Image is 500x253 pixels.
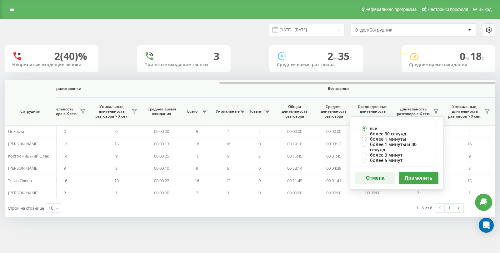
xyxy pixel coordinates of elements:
[147,107,176,116] span: Среднее время ожидания
[10,109,51,114] span: Сотрудник
[258,141,261,147] span: 0
[314,125,353,138] td: 00:00:00
[447,104,482,119] span: Уникальные, длительность разговора > Х сек.
[409,62,488,67] div: Среднее время ожидания
[468,129,471,134] span: 4
[114,141,119,147] span: 15
[258,153,261,159] span: 2
[314,150,353,162] td: 00:01:45
[144,62,223,67] div: Принятые входящие звонки
[465,55,470,61] span: м
[467,178,472,183] span: 13
[358,104,387,119] span: Среднедневная длительность разговора
[275,187,314,199] td: 00:00:00
[258,165,261,171] span: 0
[482,55,484,61] span: c
[427,7,468,12] span: Настройки профиля
[226,141,230,147] span: 16
[227,153,229,159] span: 9
[115,190,117,196] span: 1
[114,178,119,183] span: 13
[362,136,432,142] label: более 1 минуты
[64,190,66,196] span: 2
[247,109,262,114] span: Новые
[227,165,229,171] span: 8
[196,165,198,171] span: 9
[275,162,314,174] td: 00:23:14
[214,50,219,62] div: 3
[470,49,484,63] span: 18
[142,138,181,150] td: 00:00:13
[468,153,471,159] span: 9
[416,205,432,211] div: 1 - 6 из 6
[8,141,38,147] span: [PERSON_NAME]
[8,190,38,196] span: [PERSON_NAME]
[64,165,66,171] span: 9
[275,125,314,138] td: 00:00:00
[353,187,392,199] td: 00:00:00
[227,190,229,196] span: 1
[319,104,348,119] span: Средняя длительность разговора
[275,174,314,187] td: 00:11:45
[258,178,261,183] span: 0
[216,109,238,114] span: Уникальные
[142,125,181,138] td: 00:00:00
[63,141,67,147] span: 17
[280,104,309,119] span: Общая длительность разговора
[8,153,60,159] span: Костромицький Олександр
[327,49,338,63] span: 2
[277,62,356,67] div: Среднее время разговора
[63,153,67,159] span: 14
[8,205,44,211] span: Строк на странице
[314,138,353,150] td: 00:03:12
[314,162,353,174] td: 00:04:39
[314,187,353,199] td: 00:00:00
[355,27,429,33] div: Отдел/Сотрудник
[115,129,117,134] span: 0
[479,218,494,233] div: Open Intercom Messenger
[333,55,338,61] span: м
[362,131,432,136] label: более 30 секунд
[275,138,314,150] td: 00:19:10
[314,174,353,187] td: 00:01:41
[200,86,477,91] span: Все звонки
[362,152,432,158] label: более 3 минут
[227,129,229,134] span: 4
[258,129,261,134] span: 2
[258,190,261,196] span: 0
[8,178,32,183] span: Тягло Олена
[42,107,78,116] span: Длительность разговора > Х сек.
[338,49,352,63] span: 35
[196,129,198,134] span: 5
[142,162,181,174] td: 00:00:10
[365,7,417,12] span: Реферальная программа
[8,129,26,134] span: Unknown
[395,107,431,116] span: Длительность разговора > Х сек.
[362,158,432,163] label: более 5 минут
[468,165,471,171] span: 8
[115,165,117,171] span: 8
[417,190,419,196] span: 2
[12,62,91,67] div: Непринятые входящие звонки
[399,172,438,184] button: Применить
[142,150,181,162] td: 00:00:25
[355,172,395,184] button: Отмена
[115,153,117,159] span: 9
[63,178,67,183] span: 16
[445,204,454,212] a: 1
[195,178,199,183] span: 16
[54,50,87,62] div: 2 (40)%
[226,178,230,183] span: 13
[195,141,199,147] span: 18
[196,190,198,196] span: 2
[64,129,66,134] span: 0
[349,55,352,61] span: c
[362,126,432,131] label: все
[195,153,199,159] span: 16
[460,49,470,63] span: 0
[94,104,130,119] span: Уникальные, длительность разговора > Х сек.
[478,7,492,12] span: Выход
[8,165,38,171] span: [PERSON_NAME]
[468,190,471,196] span: 1
[48,205,53,211] div: 10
